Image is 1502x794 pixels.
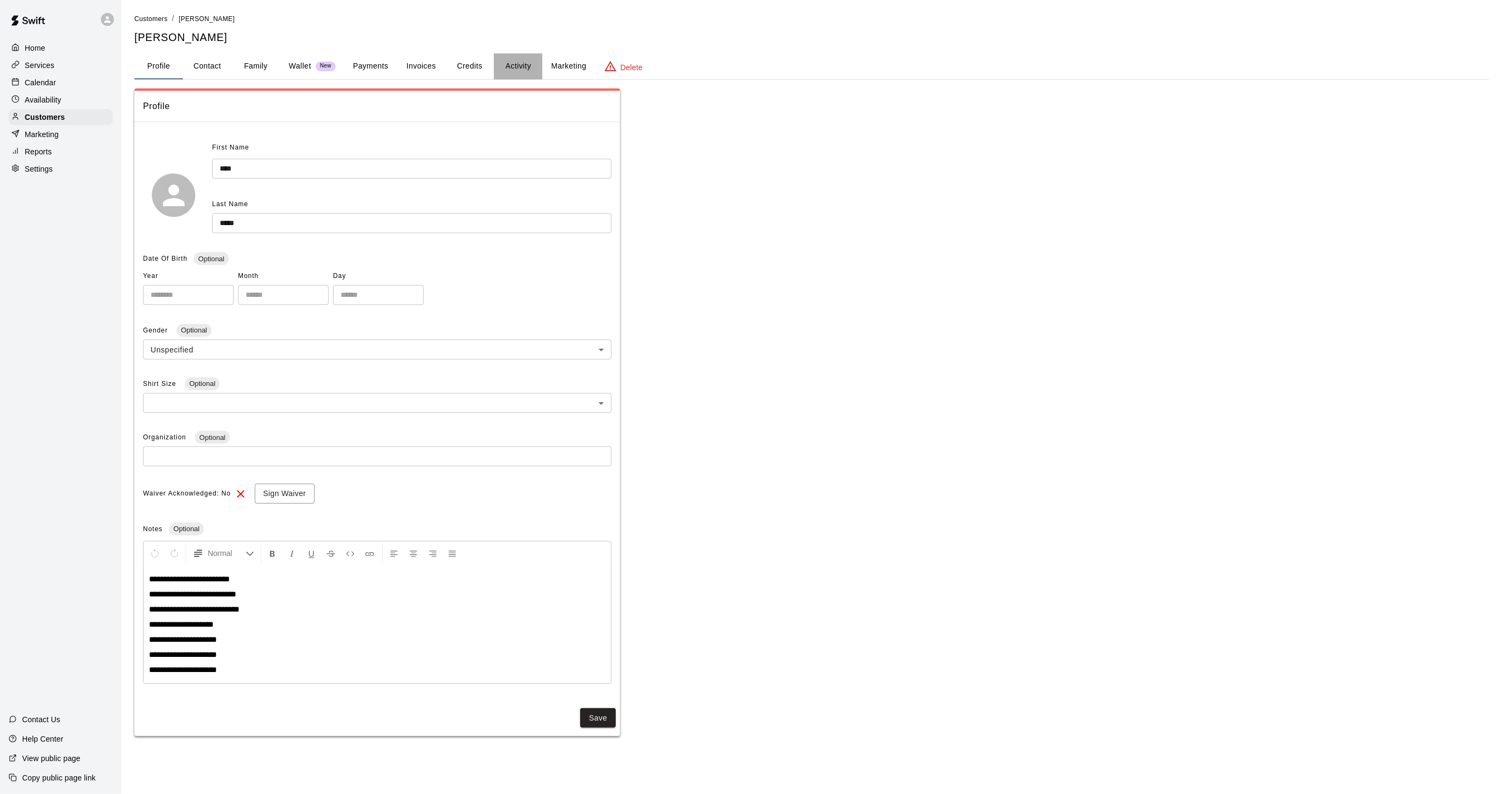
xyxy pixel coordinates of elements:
h5: [PERSON_NAME] [134,30,1489,45]
nav: breadcrumb [134,13,1489,25]
button: Right Align [424,544,442,563]
p: Calendar [25,77,56,88]
button: Formatting Options [188,544,259,563]
p: Settings [25,164,53,174]
span: Optional [195,433,229,442]
button: Sign Waiver [255,484,315,504]
span: Waiver Acknowledged: No [143,485,231,503]
button: Justify Align [443,544,461,563]
li: / [172,13,174,24]
button: Save [580,708,616,728]
a: Reports [9,144,113,160]
span: Last Name [212,200,248,208]
span: Month [238,268,329,285]
p: Home [25,43,45,53]
button: Profile [134,53,183,79]
p: Wallet [289,60,311,72]
span: Optional [176,326,211,334]
p: Marketing [25,129,59,140]
button: Family [232,53,280,79]
p: View public page [22,753,80,764]
span: Year [143,268,234,285]
button: Credits [445,53,494,79]
p: Delete [621,62,643,73]
span: Day [333,268,424,285]
span: Notes [143,525,162,533]
div: basic tabs example [134,53,1489,79]
p: Copy public page link [22,772,96,783]
button: Center Align [404,544,423,563]
button: Marketing [542,53,595,79]
a: Calendar [9,74,113,91]
p: Reports [25,146,52,157]
div: Unspecified [143,340,611,359]
button: Format Underline [302,544,321,563]
button: Undo [146,544,164,563]
p: Services [25,60,55,71]
a: Customers [134,14,168,23]
span: Organization [143,433,188,441]
button: Contact [183,53,232,79]
button: Format Italics [283,544,301,563]
span: Normal [208,548,246,559]
a: Marketing [9,126,113,142]
button: Payments [344,53,397,79]
span: Shirt Size [143,380,179,388]
a: Settings [9,161,113,177]
p: Customers [25,112,65,123]
button: Insert Link [361,544,379,563]
p: Contact Us [22,714,60,725]
span: Customers [134,15,168,23]
span: [PERSON_NAME] [179,15,235,23]
a: Availability [9,92,113,108]
p: Availability [25,94,62,105]
p: Help Center [22,734,63,744]
button: Redo [165,544,183,563]
span: Optional [185,379,220,388]
button: Invoices [397,53,445,79]
button: Left Align [385,544,403,563]
a: Services [9,57,113,73]
span: Gender [143,327,170,334]
span: Optional [194,255,228,263]
span: Optional [169,525,203,533]
button: Activity [494,53,542,79]
span: New [316,63,336,70]
button: Format Strikethrough [322,544,340,563]
span: Date Of Birth [143,255,187,262]
span: First Name [212,139,249,157]
a: Home [9,40,113,56]
span: Profile [143,99,611,113]
a: Customers [9,109,113,125]
button: Format Bold [263,544,282,563]
button: Insert Code [341,544,359,563]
